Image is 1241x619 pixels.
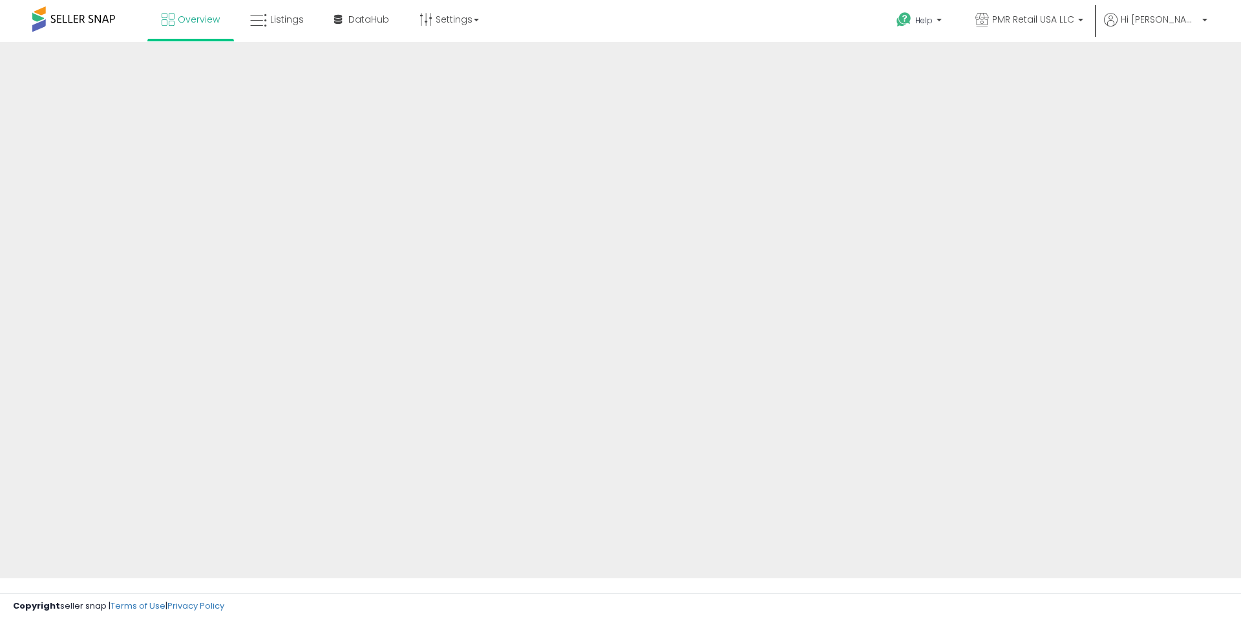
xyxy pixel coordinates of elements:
span: Help [915,15,933,26]
a: Help [886,2,955,42]
span: Hi [PERSON_NAME] [1121,13,1198,26]
i: Get Help [896,12,912,28]
span: PMR Retail USA LLC [992,13,1074,26]
a: Hi [PERSON_NAME] [1104,13,1207,42]
span: Listings [270,13,304,26]
span: Overview [178,13,220,26]
span: DataHub [348,13,389,26]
